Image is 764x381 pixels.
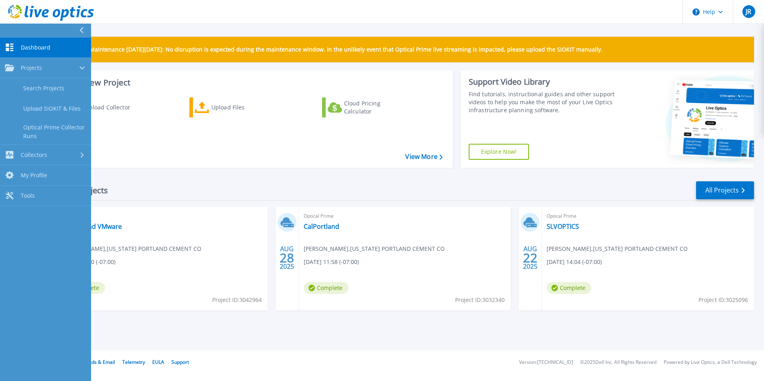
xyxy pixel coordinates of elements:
a: SLVOPTICS [547,222,579,230]
div: Support Video Library [469,77,618,87]
div: AUG 2025 [279,243,294,272]
span: Dashboard [21,44,50,51]
li: Version: [TECHNICAL_ID] [519,360,573,365]
a: Support [171,359,189,365]
h3: Start a New Project [57,78,442,87]
span: Complete [304,282,348,294]
li: © 2025 Dell Inc. All Rights Reserved [580,360,657,365]
a: Ads & Email [88,359,115,365]
span: Project ID: 3042964 [212,296,262,304]
span: My Profile [21,172,47,179]
div: Cloud Pricing Calculator [344,99,408,115]
a: Explore Now! [469,144,529,160]
span: Optical Prime [60,212,263,220]
span: Complete [547,282,591,294]
a: View More [405,153,442,161]
a: All Projects [696,181,754,199]
span: 28 [280,254,294,261]
a: Cloud Pricing Calculator [322,97,411,117]
span: Projects [21,64,42,71]
span: [PERSON_NAME] , [US_STATE] PORTLAND CEMENT CO [304,244,445,253]
a: CalPortland [304,222,339,230]
span: Collectors [21,151,47,159]
span: Tools [21,192,35,199]
a: Upload Files [189,97,279,117]
div: AUG 2025 [523,243,538,272]
span: Optical Prime [304,212,506,220]
div: Upload Files [211,99,275,115]
span: [DATE] 14:04 (-07:00) [547,258,602,266]
div: Find tutorials, instructional guides and other support videos to help you make the most of your L... [469,90,618,114]
span: JR [746,8,751,15]
span: [PERSON_NAME] , [US_STATE] PORTLAND CEMENT CO [547,244,688,253]
span: Project ID: 3032340 [455,296,505,304]
li: Powered by Live Optics, a Dell Technology [664,360,757,365]
span: Project ID: 3025096 [698,296,748,304]
span: Optical Prime [547,212,749,220]
div: Download Collector [77,99,141,115]
span: 22 [523,254,537,261]
a: EULA [152,359,164,365]
p: Scheduled Maintenance [DATE][DATE]: No disruption is expected during the maintenance window. In t... [60,46,603,53]
a: Telemetry [122,359,145,365]
span: [DATE] 11:58 (-07:00) [304,258,359,266]
a: Download Collector [57,97,146,117]
span: [PERSON_NAME] , [US_STATE] PORTLAND CEMENT CO [60,244,201,253]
